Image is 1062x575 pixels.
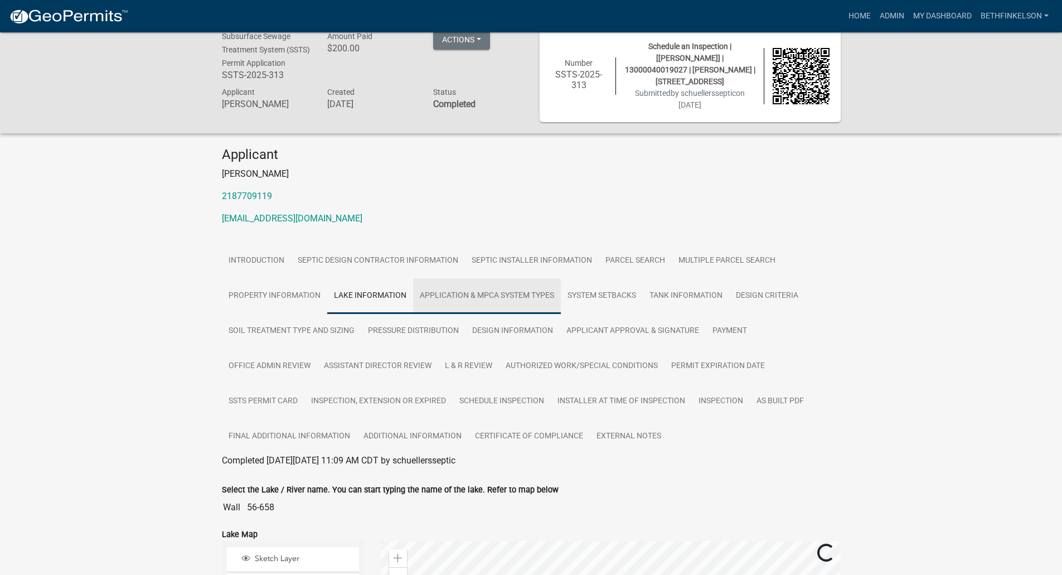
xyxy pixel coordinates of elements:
[222,88,255,96] span: Applicant
[222,32,310,67] span: Subsurface Sewage Treatment System (SSTS) Permit Application
[635,89,745,109] span: Submitted on [DATE]
[222,70,311,80] h6: SSTS-2025-313
[976,6,1053,27] a: bethfinkelson
[227,547,359,572] li: Sketch Layer
[433,99,476,109] strong: Completed
[317,349,438,384] a: Assistant Director Review
[706,313,754,349] a: Payment
[222,313,361,349] a: Soil Treatment Type and Sizing
[222,99,311,109] h6: [PERSON_NAME]
[304,384,453,419] a: Inspection, Extension or EXPIRED
[773,48,830,105] img: QR code
[222,349,317,384] a: Office Admin Review
[565,59,593,67] span: Number
[468,419,590,455] a: Certificate of Compliance
[750,384,811,419] a: As built pdf
[643,278,729,314] a: Tank Information
[327,278,413,314] a: Lake Information
[222,455,455,466] span: Completed [DATE][DATE] 11:09 AM CDT by schuellersseptic
[327,32,372,41] span: Amount Paid
[729,278,805,314] a: Design Criteria
[222,384,304,419] a: SSTS Permit Card
[252,554,355,564] span: Sketch Layer
[551,384,692,419] a: Installer at time of Inspection
[222,191,272,201] a: 2187709119
[433,30,490,50] button: Actions
[560,313,706,349] a: Applicant Approval & Signature
[240,554,355,565] div: Sketch Layer
[361,313,465,349] a: Pressure Distribution
[844,6,875,27] a: Home
[672,243,782,279] a: Multiple Parcel Search
[561,278,643,314] a: System Setbacks
[222,278,327,314] a: Property Information
[465,243,599,279] a: Septic Installer Information
[291,243,465,279] a: Septic Design Contractor Information
[222,419,357,455] a: Final Additional Information
[625,42,755,86] span: Schedule an Inspection | [[PERSON_NAME]] | 13000040019027 | [PERSON_NAME] | [STREET_ADDRESS]
[433,88,456,96] span: Status
[413,278,561,314] a: Application & MPCA System Types
[465,313,560,349] a: Design Information
[389,549,407,567] div: Zoom in
[590,419,668,455] a: External Notes
[551,69,608,90] h6: SSTS-2025-313
[357,419,468,455] a: Additional Information
[599,243,672,279] a: Parcel search
[222,213,362,224] a: [EMAIL_ADDRESS][DOMAIN_NAME]
[692,384,750,419] a: Inspection
[327,88,355,96] span: Created
[453,384,551,419] a: Schedule Inspection
[222,243,291,279] a: Introduction
[499,349,665,384] a: Authorized Work/Special Conditions
[222,147,841,163] h4: Applicant
[327,99,416,109] h6: [DATE]
[909,6,976,27] a: My Dashboard
[438,349,499,384] a: L & R Review
[222,531,258,539] label: Lake Map
[222,486,559,494] label: Select the Lake / River name. You can start typing the name of the lake. Refer to map below
[327,43,416,54] h6: $200.00
[222,167,841,181] p: [PERSON_NAME]
[665,349,772,384] a: Permit Expiration Date
[875,6,909,27] a: Admin
[671,89,736,98] span: by schuellersseptic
